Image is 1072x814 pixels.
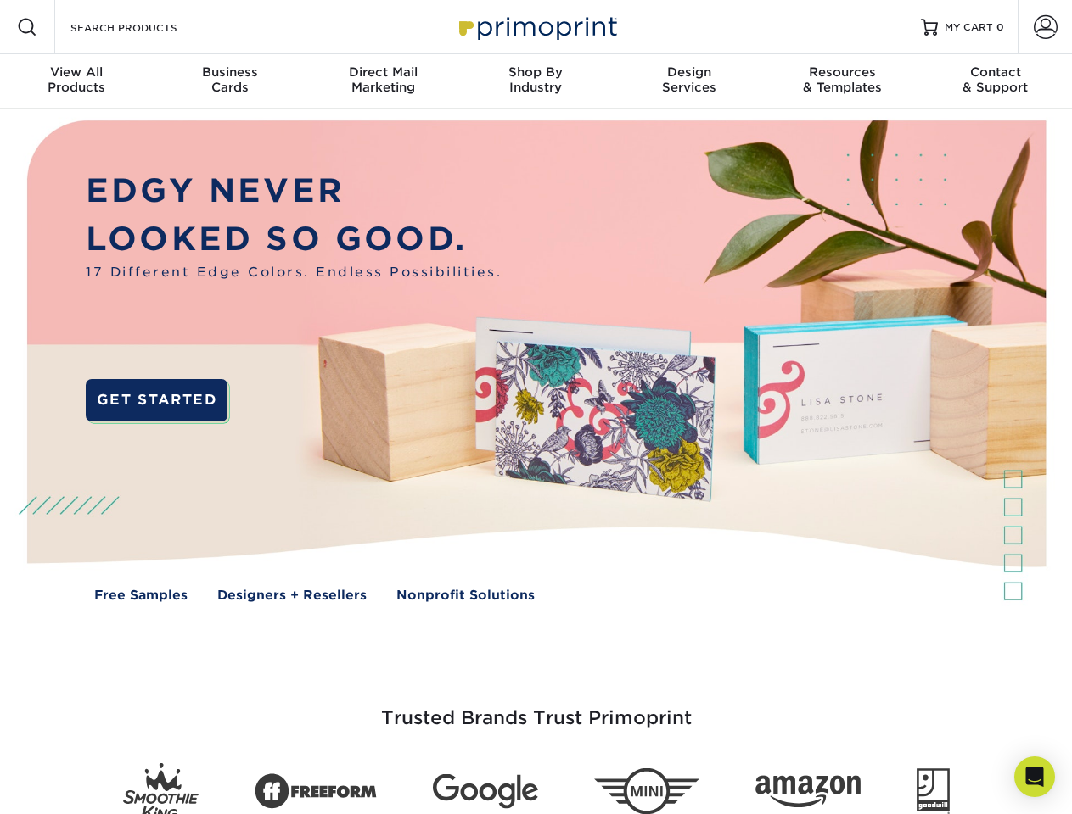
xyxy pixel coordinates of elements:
img: Google [433,774,538,809]
div: Open Intercom Messenger [1014,756,1055,797]
div: & Support [919,64,1072,95]
a: Shop ByIndustry [459,54,612,109]
a: BusinessCards [153,54,306,109]
p: EDGY NEVER [86,167,502,215]
img: Amazon [755,776,861,808]
div: Marketing [306,64,459,95]
span: Contact [919,64,1072,80]
div: Industry [459,64,612,95]
a: Direct MailMarketing [306,54,459,109]
a: Resources& Templates [766,54,918,109]
p: LOOKED SO GOOD. [86,215,502,264]
img: Goodwill [917,768,950,814]
div: Services [613,64,766,95]
span: Direct Mail [306,64,459,80]
div: Cards [153,64,306,95]
span: Business [153,64,306,80]
img: Primoprint [452,8,621,45]
a: DesignServices [613,54,766,109]
span: Shop By [459,64,612,80]
a: Free Samples [94,586,188,605]
a: GET STARTED [86,379,227,421]
a: Designers + Resellers [217,586,367,605]
div: & Templates [766,64,918,95]
span: Design [613,64,766,80]
span: MY CART [945,20,993,35]
a: Nonprofit Solutions [396,586,535,605]
h3: Trusted Brands Trust Primoprint [40,666,1033,750]
a: Contact& Support [919,54,1072,109]
span: 0 [996,21,1004,33]
input: SEARCH PRODUCTS..... [69,17,234,37]
span: 17 Different Edge Colors. Endless Possibilities. [86,263,502,282]
span: Resources [766,64,918,80]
